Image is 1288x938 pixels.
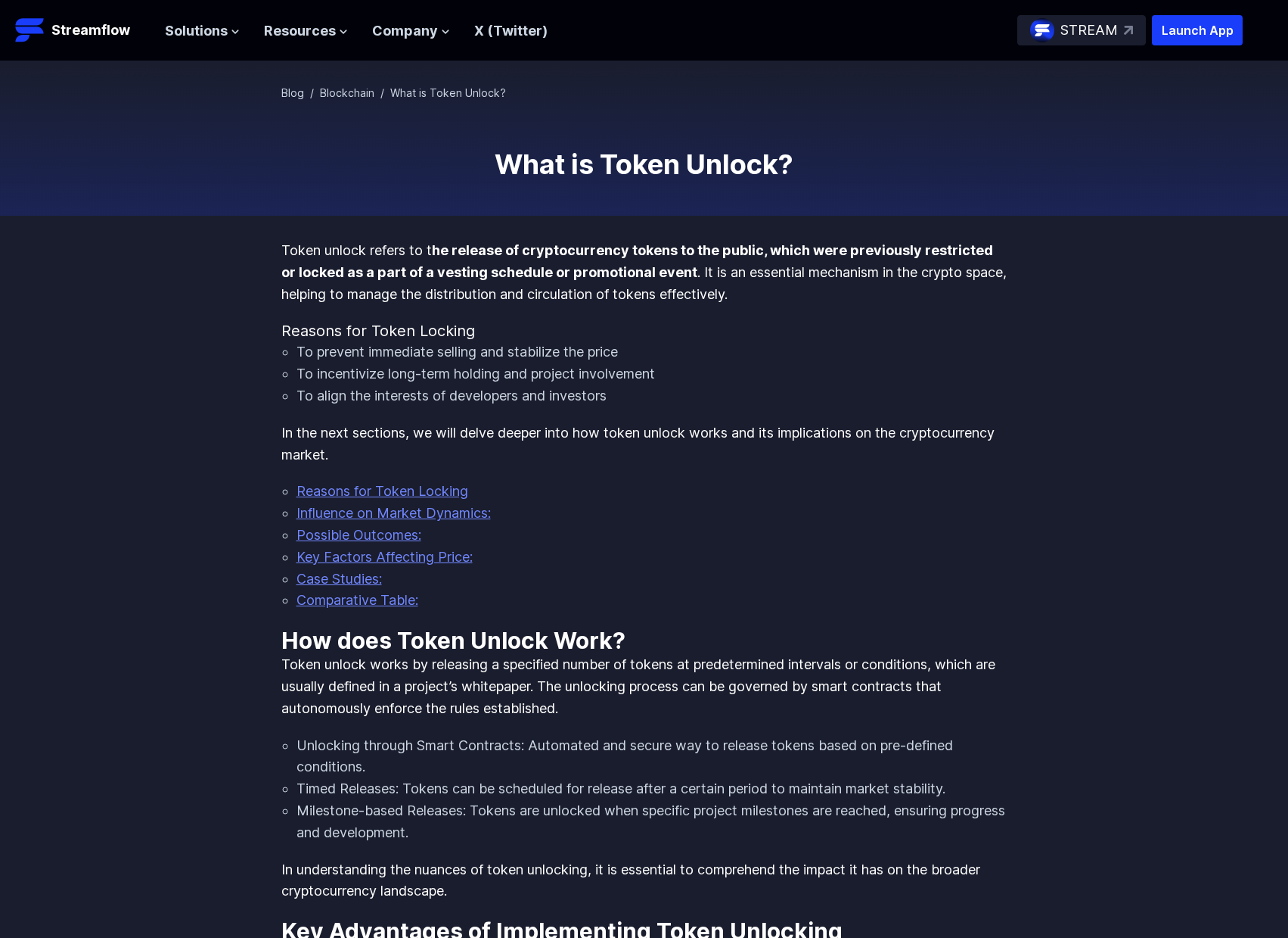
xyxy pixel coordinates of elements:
h1: What is Token Unlock? [281,149,1007,179]
a: STREAM [1017,15,1146,45]
a: Streamflow [15,15,150,45]
a: Reasons for Token Locking [296,483,468,499]
li: To prevent immediate selling and stabilize the price [296,341,1007,363]
p: In the next sections, we will delve deeper into how token unlock works and its implications on th... [281,422,1007,466]
li: Timed Releases: Tokens can be scheduled for release after a certain period to maintain market sta... [296,778,1007,800]
a: Case Studies: [296,571,382,587]
p: In understanding the nuances of token unlocking, it is essential to comprehend the impact it has ... [281,859,1007,903]
a: Key Factors Affecting Price: [296,549,473,565]
p: STREAM [1060,20,1118,42]
span: Resources [264,20,336,42]
li: To align the interests of developers and investors [296,385,1007,407]
button: Launch App [1152,15,1243,45]
img: streamflow-logo-circle.png [1030,18,1054,42]
strong: How does Token Unlock Work? [281,627,625,654]
a: Comparative Table: [296,592,418,608]
a: X (Twitter) [474,23,548,39]
p: Token unlock works by releasing a specified number of tokens at predetermined intervals or condit... [281,654,1007,719]
li: Unlocking through Smart Contracts: Automated and secure way to release tokens based on pre-define... [296,735,1007,779]
p: Token unlock refers to t . It is an essential mechanism in the crypto space, helping to manage th... [281,240,1007,305]
li: To incentivize long-term holding and project involvement [296,363,1007,385]
button: Resources [264,20,348,42]
li: Milestone-based Releases: Tokens are unlocked when specific project milestones are reached, ensur... [296,800,1007,844]
span: / [310,86,314,99]
strong: he release of cryptocurrency tokens to the public, which were previously restricted or locked as ... [281,242,993,280]
span: / [380,86,384,99]
a: Possible Outcomes: [296,527,421,543]
a: Blockchain [320,86,374,99]
img: top-right-arrow.svg [1124,26,1133,35]
button: Solutions [165,20,240,42]
h4: Reasons for Token Locking [281,320,1007,341]
img: Streamflow Logo [15,15,45,45]
span: Solutions [165,20,228,42]
a: Blog [281,86,304,99]
a: Influence on Market Dynamics: [296,505,491,521]
span: Company [372,20,438,42]
p: Streamflow [51,20,130,41]
span: What is Token Unlock? [390,86,506,99]
button: Company [372,20,450,42]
